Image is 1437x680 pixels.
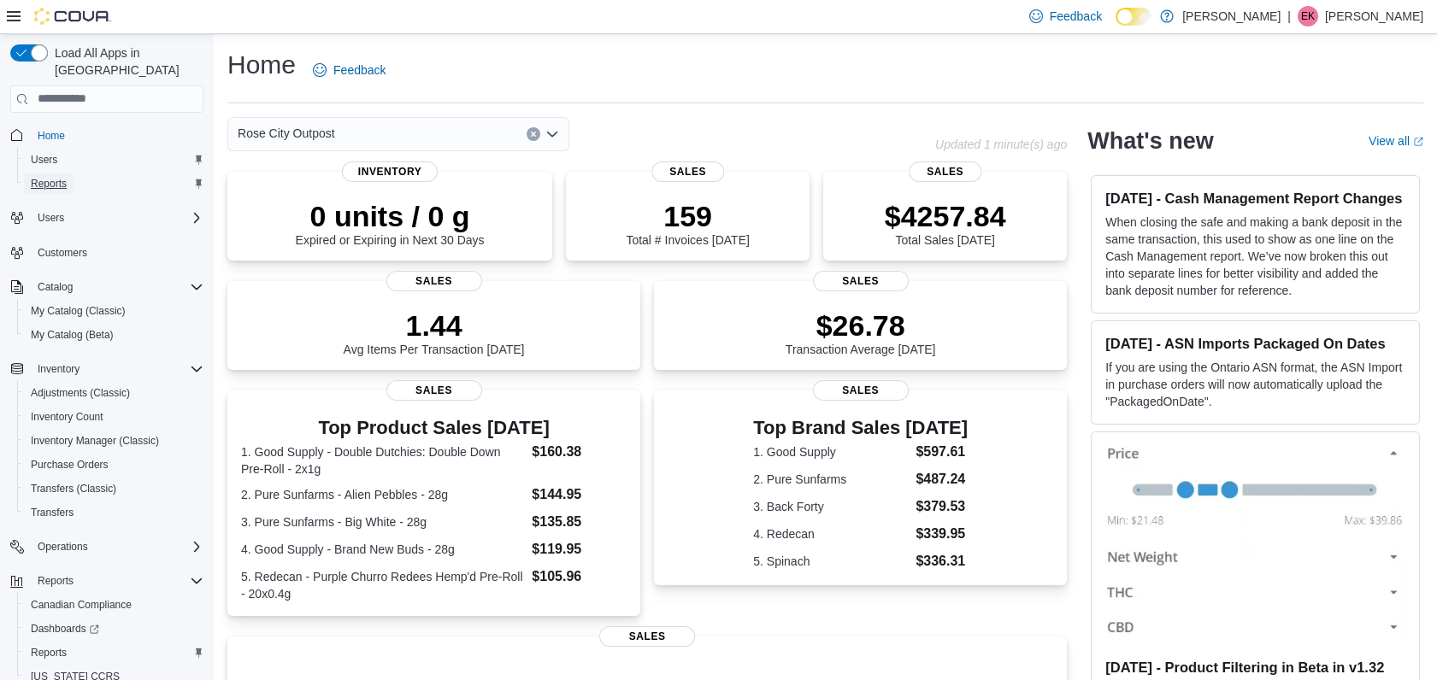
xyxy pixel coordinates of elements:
[909,161,982,182] span: Sales
[17,617,210,641] a: Dashboards
[31,177,67,191] span: Reports
[31,328,114,342] span: My Catalog (Beta)
[1369,134,1423,148] a: View allExternal link
[532,539,627,560] dd: $119.95
[31,208,203,228] span: Users
[17,501,210,525] button: Transfers
[24,618,203,639] span: Dashboards
[31,434,159,448] span: Inventory Manager (Classic)
[31,536,203,557] span: Operations
[24,407,110,427] a: Inventory Count
[31,208,71,228] button: Users
[227,48,296,82] h1: Home
[916,524,968,544] dd: $339.95
[24,642,203,663] span: Reports
[1116,8,1151,26] input: Dark Mode
[24,173,203,194] span: Reports
[3,206,210,230] button: Users
[1105,359,1405,410] p: If you are using the Ontario ASN format, the ASN Import in purchase orders will now automatically...
[17,477,210,501] button: Transfers (Classic)
[24,454,115,475] a: Purchase Orders
[527,127,540,141] button: Clear input
[3,123,210,148] button: Home
[532,512,627,532] dd: $135.85
[532,566,627,587] dd: $105.96
[38,129,65,143] span: Home
[17,429,210,453] button: Inventory Manager (Classic)
[24,149,203,170] span: Users
[753,471,909,488] dt: 2. Pure Sunfarms
[17,593,210,617] button: Canadian Compliance
[24,502,203,523] span: Transfers
[344,308,525,356] div: Avg Items Per Transaction [DATE]
[1087,127,1213,155] h2: What's new
[31,598,132,612] span: Canadian Compliance
[17,381,210,405] button: Adjustments (Classic)
[24,149,64,170] a: Users
[24,301,133,321] a: My Catalog (Classic)
[753,443,909,460] dt: 1. Good Supply
[813,271,909,291] span: Sales
[651,161,725,182] span: Sales
[344,308,525,343] p: 1.44
[1287,6,1291,26] p: |
[753,553,909,570] dt: 5. Spinach
[34,8,111,25] img: Cova
[296,199,485,247] div: Expired or Expiring in Next 30 Days
[31,359,203,379] span: Inventory
[17,323,210,347] button: My Catalog (Beta)
[386,271,482,291] span: Sales
[916,551,968,572] dd: $336.31
[31,506,74,519] span: Transfers
[916,496,968,517] dd: $379.53
[241,418,627,438] h3: Top Product Sales [DATE]
[38,574,74,588] span: Reports
[3,275,210,299] button: Catalog
[916,469,968,489] dd: $487.24
[753,418,968,438] h3: Top Brand Sales [DATE]
[31,359,86,379] button: Inventory
[31,242,203,263] span: Customers
[24,478,123,499] a: Transfers (Classic)
[24,595,203,615] span: Canadian Compliance
[38,540,88,554] span: Operations
[786,308,936,343] p: $26.78
[31,571,203,591] span: Reports
[241,443,525,478] dt: 1. Good Supply - Double Dutchies: Double Down Pre-Roll - 2x1g
[24,431,166,451] a: Inventory Manager (Classic)
[241,568,525,602] dt: 5. Redecan - Purple Churro Redees Hemp'd Pre-Roll - 20x0.4g
[3,357,210,381] button: Inventory
[1105,659,1405,676] h3: [DATE] - Product Filtering in Beta in v1.32
[24,642,74,663] a: Reports
[24,325,203,345] span: My Catalog (Beta)
[24,454,203,475] span: Purchase Orders
[1301,6,1315,26] span: EK
[31,458,109,472] span: Purchase Orders
[532,442,627,462] dd: $160.38
[31,536,95,557] button: Operations
[241,541,525,558] dt: 4. Good Supply - Brand New Buds - 28g
[753,525,909,542] dt: 4. Redecan
[38,246,87,260] span: Customers
[1105,214,1405,299] p: When closing the safe and making a bank deposit in the same transaction, this used to show as one...
[31,304,126,318] span: My Catalog (Classic)
[1050,8,1102,25] span: Feedback
[24,301,203,321] span: My Catalog (Classic)
[1182,6,1281,26] p: [PERSON_NAME]
[786,308,936,356] div: Transaction Average [DATE]
[626,199,749,233] p: 159
[3,535,210,559] button: Operations
[31,243,94,263] a: Customers
[17,172,210,196] button: Reports
[813,380,909,401] span: Sales
[241,486,525,503] dt: 2. Pure Sunfarms - Alien Pebbles - 28g
[31,277,203,297] span: Catalog
[17,453,210,477] button: Purchase Orders
[1325,6,1423,26] p: [PERSON_NAME]
[24,325,121,345] a: My Catalog (Beta)
[31,622,99,636] span: Dashboards
[532,484,627,505] dd: $144.95
[935,138,1067,151] p: Updated 1 minute(s) ago
[17,641,210,665] button: Reports
[31,571,80,591] button: Reports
